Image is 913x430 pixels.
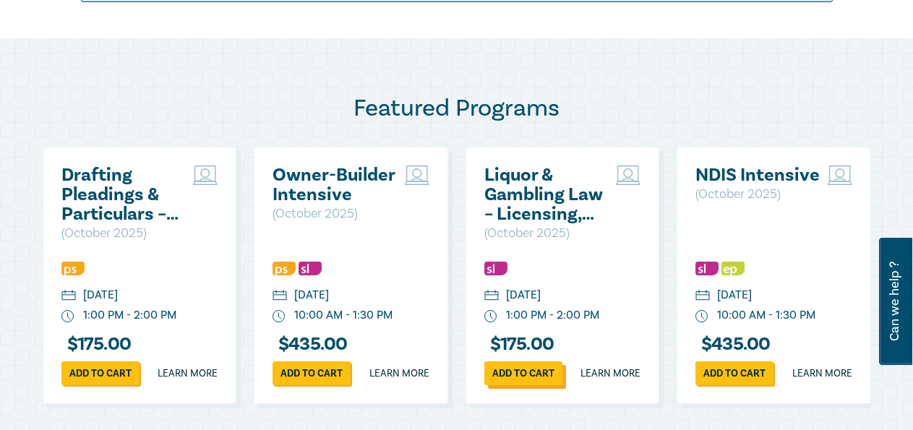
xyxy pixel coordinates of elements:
div: 10:00 AM - 1:30 PM [294,307,393,324]
p: ( October 2025 ) [695,185,820,204]
img: Live Stream [616,165,640,185]
img: watch [695,310,708,323]
p: ( October 2025 ) [484,224,609,243]
div: [DATE] [506,287,541,304]
a: Add to cart [273,361,351,385]
div: 1:00 PM - 2:00 PM [83,307,176,324]
a: Owner-Builder Intensive [273,165,398,205]
img: watch [484,310,497,323]
a: NDIS Intensive [695,165,820,185]
p: ( October 2025 ) [273,205,398,223]
a: Drafting Pleadings & Particulars – Tips & Traps [61,165,187,224]
img: Professional Skills [61,262,85,275]
p: ( October 2025 ) [61,224,187,243]
div: [DATE] [717,287,752,304]
a: Learn more [369,366,429,381]
a: Learn more [158,366,218,381]
img: Substantive Law [299,262,322,275]
a: Liquor & Gambling Law – Licensing, Compliance & Regulations [484,165,609,224]
img: Substantive Law [484,262,507,275]
img: Live Stream [405,165,429,185]
img: Substantive Law [695,262,719,275]
a: Learn more [792,366,852,381]
h3: $ 175.00 [484,335,554,354]
img: calendar [61,290,76,303]
img: calendar [695,290,710,303]
h3: $ 435.00 [273,335,348,354]
img: Ethics & Professional Responsibility [721,262,745,275]
div: 1:00 PM - 2:00 PM [506,307,599,324]
img: watch [61,310,74,323]
h3: $ 435.00 [695,335,771,354]
a: Learn more [580,366,640,381]
a: Add to cart [61,361,140,385]
div: [DATE] [294,287,329,304]
img: Live Stream [193,165,218,185]
img: Professional Skills [273,262,296,275]
a: Add to cart [484,361,562,385]
div: 10:00 AM - 1:30 PM [717,307,815,324]
a: Add to cart [695,361,773,385]
h2: Featured Programs [43,94,871,123]
img: Live Stream [828,165,852,185]
div: [DATE] [83,287,118,304]
span: Can we help ? [888,246,901,356]
img: watch [273,310,286,323]
h3: $ 175.00 [61,335,132,354]
img: calendar [273,290,287,303]
img: calendar [484,290,499,303]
